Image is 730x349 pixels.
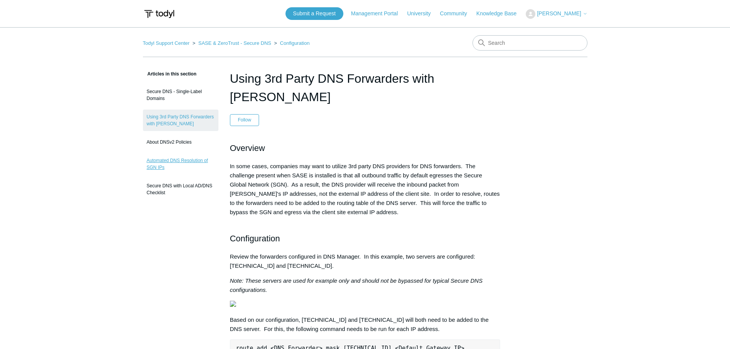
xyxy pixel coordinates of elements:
span: Articles in this section [143,71,197,77]
p: Based on our configuration, [TECHNICAL_ID] and [TECHNICAL_ID] will both need to be added to the D... [230,315,500,334]
li: SASE & ZeroTrust - Secure DNS [191,40,272,46]
p: In some cases, companies may want to utilize 3rd party DNS providers for DNS forwarders. The chal... [230,162,500,226]
a: Management Portal [351,10,405,18]
a: Todyl Support Center [143,40,190,46]
a: Secure DNS - Single-Label Domains [143,84,218,106]
p: Review the forwarders configured in DNS Manager. In this example, two servers are configured: [TE... [230,252,500,270]
li: Todyl Support Center [143,40,191,46]
em: Note: These servers are used for example only and should not be bypassed for typical Secure DNS c... [230,277,483,293]
a: Using 3rd Party DNS Forwarders with [PERSON_NAME] [143,110,218,131]
a: Community [440,10,475,18]
img: Todyl Support Center Help Center home page [143,7,176,21]
h1: Using 3rd Party DNS Forwarders with SASE [230,69,500,106]
span: [PERSON_NAME] [537,10,581,16]
a: About DNSv2 Policies [143,135,218,149]
button: Follow Article [230,114,259,126]
a: Submit a Request [285,7,343,20]
img: 18407347329299 [230,301,236,307]
a: Configuration [280,40,310,46]
a: Secure DNS with Local AD/DNS Checklist [143,179,218,200]
a: SASE & ZeroTrust - Secure DNS [198,40,271,46]
a: Automated DNS Resolution of SGN IPs [143,153,218,175]
a: University [407,10,438,18]
input: Search [472,35,587,51]
a: Knowledge Base [476,10,524,18]
li: Configuration [272,40,310,46]
h2: Configuration [230,232,500,245]
h2: Overview [230,141,500,155]
button: [PERSON_NAME] [526,9,587,19]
